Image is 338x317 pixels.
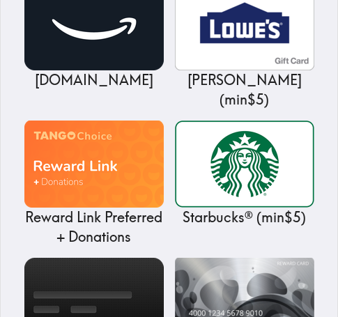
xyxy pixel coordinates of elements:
p: Reward Link Preferred + Donations [24,208,164,247]
img: Starbucks® [175,121,314,208]
a: Starbucks®Starbucks® (min$5) [175,121,314,227]
p: [PERSON_NAME] ( min $5 ) [175,70,314,109]
p: Starbucks® ( min $5 ) [175,208,314,227]
p: [DOMAIN_NAME] [24,70,164,90]
img: Reward Link Preferred + Donations [24,121,164,208]
a: Reward Link Preferred + DonationsReward Link Preferred + Donations [24,121,164,247]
